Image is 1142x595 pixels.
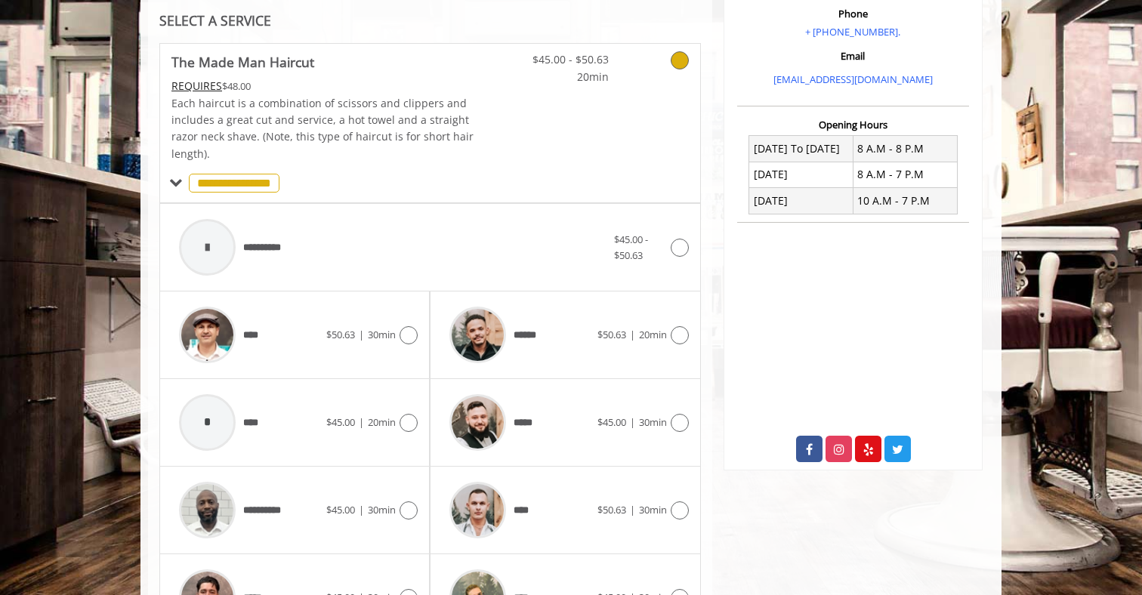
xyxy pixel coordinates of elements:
span: 30min [368,503,396,516]
span: | [359,503,364,516]
span: | [630,503,635,516]
b: The Made Man Haircut [171,51,314,72]
div: SELECT A SERVICE [159,14,701,28]
h3: Phone [741,8,965,19]
a: [EMAIL_ADDRESS][DOMAIN_NAME] [773,72,933,86]
td: [DATE] [749,188,853,214]
span: $50.63 [326,328,355,341]
h3: Email [741,51,965,61]
span: 30min [368,328,396,341]
span: $45.00 - $50.63 [614,233,648,262]
td: 8 A.M - 8 P.M [853,136,957,162]
span: 20min [368,415,396,429]
span: $45.00 [326,503,355,516]
span: $45.00 [597,415,626,429]
td: 10 A.M - 7 P.M [853,188,957,214]
td: [DATE] [749,162,853,187]
span: | [630,328,635,341]
td: 8 A.M - 7 P.M [853,162,957,187]
span: | [359,328,364,341]
div: $48.00 [171,78,475,94]
span: $45.00 - $50.63 [520,51,609,68]
td: [DATE] To [DATE] [749,136,853,162]
span: | [630,415,635,429]
span: $50.63 [597,328,626,341]
span: 20min [520,69,609,85]
span: 30min [639,503,667,516]
span: $45.00 [326,415,355,429]
span: Each haircut is a combination of scissors and clippers and includes a great cut and service, a ho... [171,96,474,161]
span: 30min [639,415,667,429]
span: $50.63 [597,503,626,516]
span: | [359,415,364,429]
span: 20min [639,328,667,341]
h3: Opening Hours [737,119,969,130]
span: This service needs some Advance to be paid before we block your appointment [171,79,222,93]
a: + [PHONE_NUMBER]. [805,25,900,39]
